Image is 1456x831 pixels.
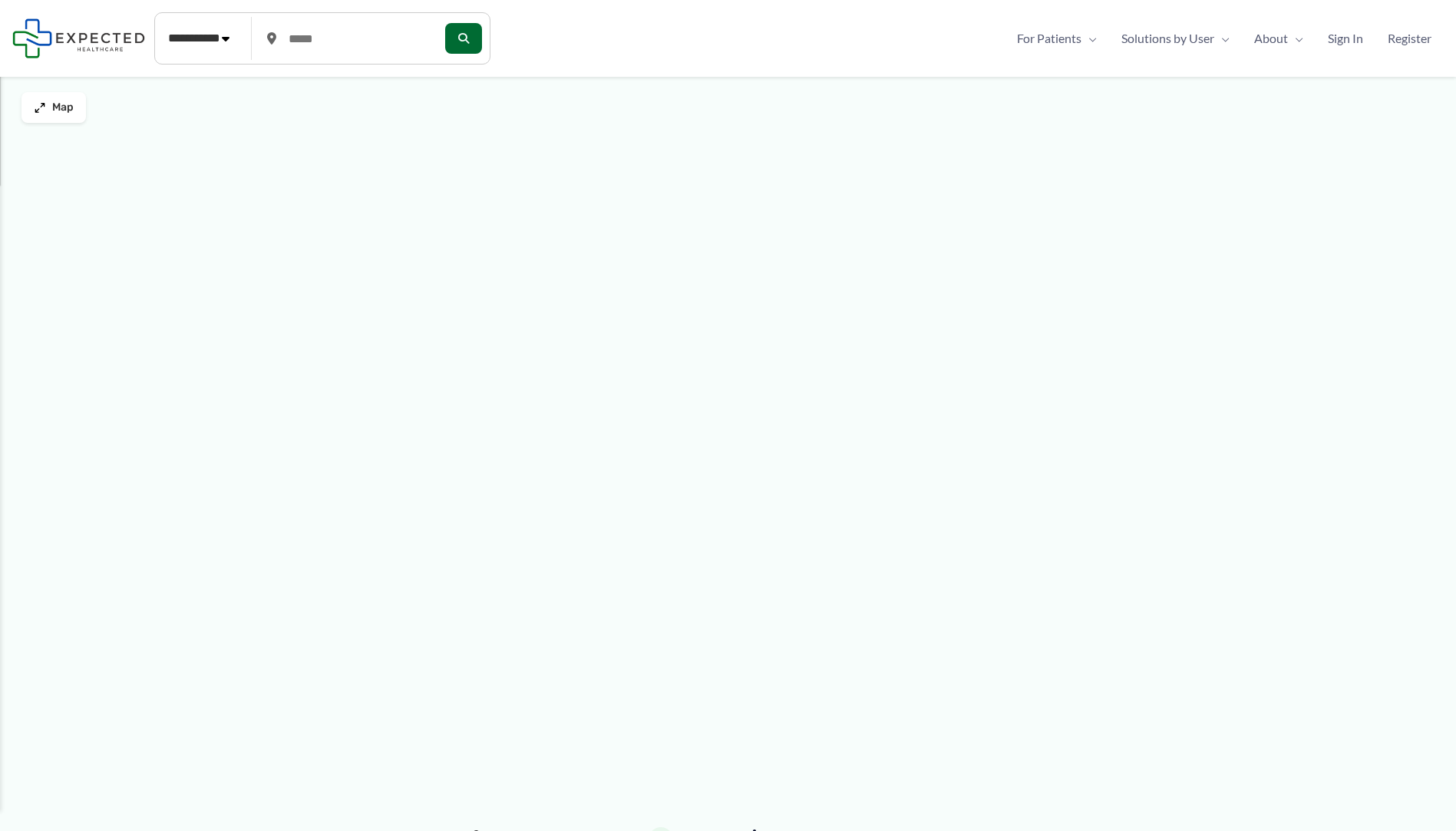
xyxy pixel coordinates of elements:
[1081,27,1097,50] span: Menu Toggle
[1242,27,1316,50] a: AboutMenu Toggle
[12,18,145,58] img: Expected Healthcare Logo - side, dark font, small
[1316,27,1375,50] a: Sign In
[1005,27,1109,50] a: For PatientsMenu Toggle
[1214,27,1230,50] span: Menu Toggle
[1288,27,1303,50] span: Menu Toggle
[1109,27,1242,50] a: Solutions by UserMenu Toggle
[52,101,74,114] span: Map
[1388,27,1431,50] span: Register
[1328,27,1363,50] span: Sign In
[1375,27,1444,50] a: Register
[21,92,86,123] button: Map
[1017,27,1081,50] span: For Patients
[34,101,46,114] img: Maximize
[1254,27,1288,50] span: About
[1121,27,1214,50] span: Solutions by User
